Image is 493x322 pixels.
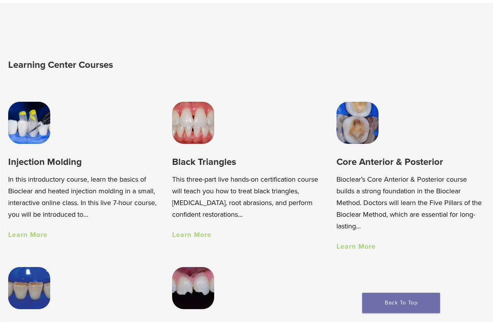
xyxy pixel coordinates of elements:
a: Learn More [336,242,376,251]
p: This three-part live hands-on certification course will teach you how to treat black triangles, [... [172,173,321,220]
p: Bioclear’s Core Anterior & Posterior course builds a strong foundation in the Bioclear Method. Do... [336,173,485,232]
a: Back To Top [362,293,440,313]
h3: Core Anterior & Posterior [336,156,485,168]
a: Learn More [172,230,211,239]
p: In this introductory course, learn the basics of Bioclear and heated injection molding in a small... [8,173,157,220]
h3: Injection Molding [8,156,157,168]
h2: Learning Center Courses [8,56,291,74]
h3: Black Triangles [172,156,321,168]
a: Learn More [8,230,48,239]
